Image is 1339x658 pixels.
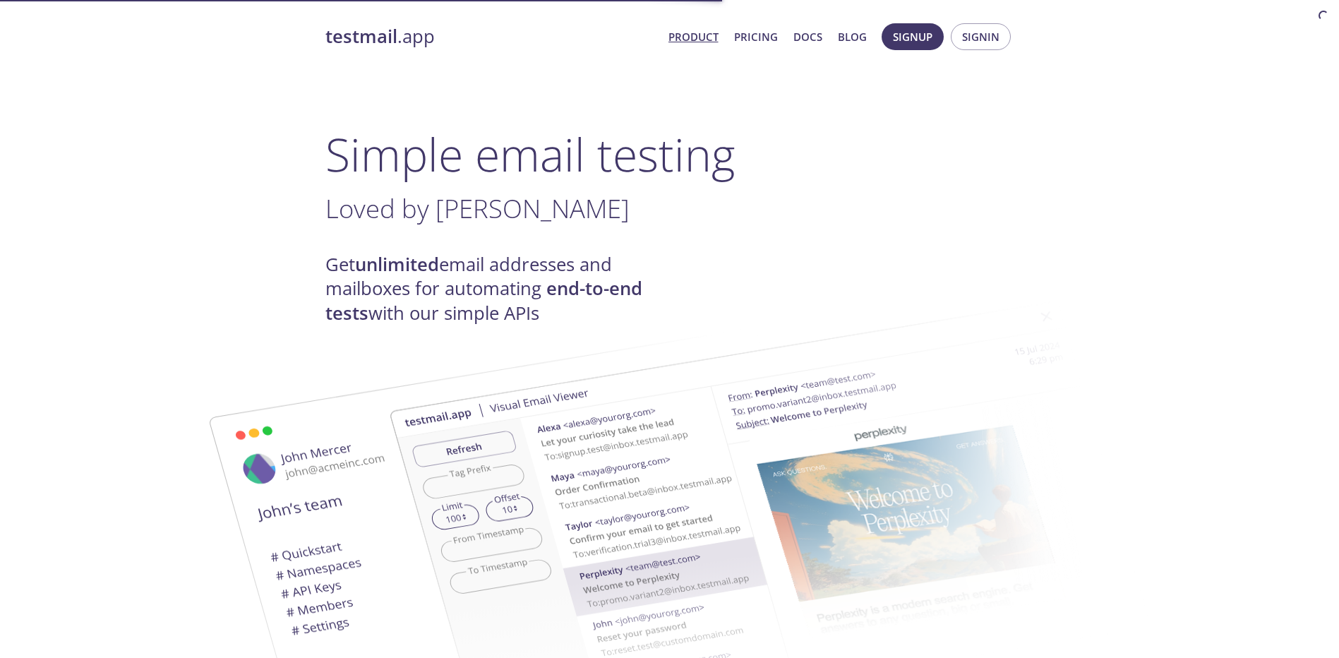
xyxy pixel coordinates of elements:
strong: end-to-end tests [325,276,642,325]
button: Signup [882,23,944,50]
h1: Simple email testing [325,127,1014,181]
strong: testmail [325,24,397,49]
span: Loved by [PERSON_NAME] [325,191,630,226]
button: Signin [951,23,1011,50]
h4: Get email addresses and mailboxes for automating with our simple APIs [325,253,670,325]
strong: unlimited [355,252,439,277]
a: Blog [838,28,867,46]
a: testmail.app [325,25,657,49]
a: Docs [793,28,822,46]
span: Signin [962,28,999,46]
span: Signup [893,28,932,46]
a: Product [668,28,719,46]
a: Pricing [734,28,778,46]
